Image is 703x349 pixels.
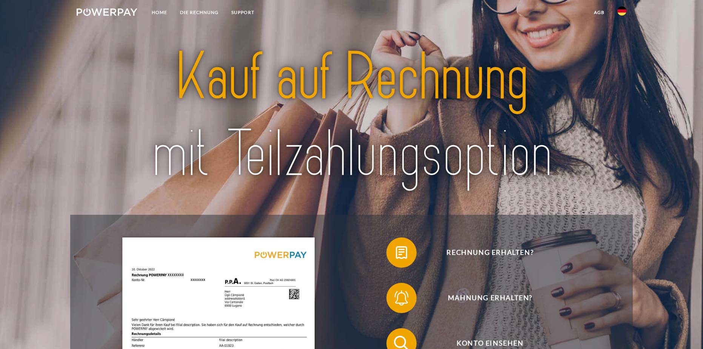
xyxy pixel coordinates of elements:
span: Mahnung erhalten? [398,283,583,313]
button: Mahnung erhalten? [386,283,583,313]
img: title-powerpay_de.svg [104,35,599,197]
img: qb_bell.svg [392,289,411,307]
a: SUPPORT [225,6,261,19]
img: de [617,6,626,16]
a: DIE RECHNUNG [174,6,225,19]
span: Rechnung erhalten? [398,237,583,268]
button: Rechnung erhalten? [386,237,583,268]
img: qb_bill.svg [392,243,411,262]
a: Home [145,6,174,19]
img: logo-powerpay-white.svg [77,8,137,16]
a: agb [588,6,611,19]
